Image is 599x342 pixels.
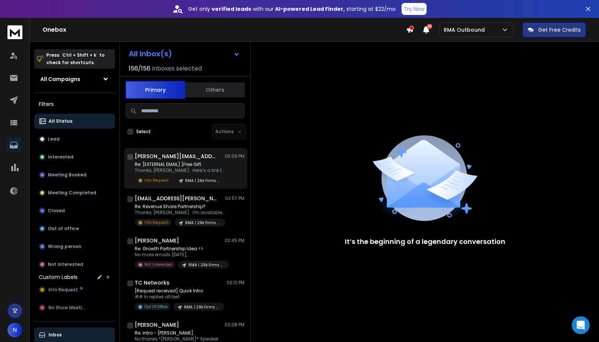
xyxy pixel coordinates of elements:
p: Out of office [48,226,79,232]
button: No Show Meeting [34,300,115,315]
button: Primary [125,81,185,99]
p: No thanks *[PERSON_NAME]* Speaker [135,336,224,342]
button: All Inbox(s) [123,46,246,61]
img: logo [7,25,22,39]
button: Interested [34,150,115,164]
button: Meeting Booked [34,167,115,182]
p: Re: Revenue Share Partnership? [135,204,224,210]
p: Inbox [49,332,62,338]
p: Meeting Booked [48,172,87,178]
span: 156 / 156 [129,64,150,73]
h1: [PERSON_NAME][EMAIL_ADDRESS][PERSON_NAME][PERSON_NAME][DOMAIN_NAME] [135,153,217,160]
h1: [EMAIL_ADDRESS][PERSON_NAME][DOMAIN_NAME] [135,195,217,202]
p: Info Request [144,178,169,183]
span: No Show Meeting [49,305,88,311]
p: Re: Intro - [PERSON_NAME] [135,330,224,336]
button: All Status [34,114,115,129]
h3: Custom Labels [39,273,78,281]
span: Ctrl + Shift + k [61,51,97,59]
p: Thanks, [PERSON_NAME]. Here’s a link to [135,167,224,173]
p: No more emails [DATE], [135,252,224,258]
p: ## In replies all text [135,294,224,300]
h1: TC Networks [135,279,169,286]
p: RMA | 29k Firms (General Team Info) [185,220,221,226]
h1: [PERSON_NAME] [135,321,179,329]
p: Closed [48,208,65,214]
span: 50 [427,24,432,29]
span: Info Request [49,287,78,293]
p: Re: [EXTERNAL EMAIL] [Free Gift [135,161,224,167]
p: 02:57 PM [225,195,244,201]
button: Lead [34,132,115,147]
p: 02:12 PM [227,280,244,286]
p: RMA | 26k Firms (Specific Owner Info) [185,178,221,183]
button: Info Request [34,282,115,297]
p: Thanks, [PERSON_NAME]. I'm available at the [135,210,224,216]
h1: Onebox [43,25,406,34]
h1: All Inbox(s) [129,50,172,57]
strong: verified leads [212,5,251,13]
h3: Inboxes selected [152,64,202,73]
p: It’s the beginning of a legendary conversation [345,236,505,247]
div: Open Intercom Messenger [572,316,590,334]
button: Others [185,82,245,98]
p: Lead [48,136,60,142]
button: N [7,323,22,338]
p: Get Free Credits [538,26,581,34]
p: Get only with our starting at $22/mo [188,5,396,13]
strong: AI-powered Lead Finder, [275,5,345,13]
p: All Status [49,118,72,124]
p: RMA | 29k Firms (General Team Info) [184,304,220,310]
p: Meeting Completed [48,190,96,196]
button: Wrong person [34,239,115,254]
p: 02:08 PM [225,322,244,328]
p: Not Interested [144,262,172,267]
button: Meeting Completed [34,185,115,200]
h3: Filters [34,99,115,109]
p: Re: Growth Partnership Idea <> [135,246,224,252]
p: Press to check for shortcuts. [46,51,104,66]
label: Select [136,129,151,135]
button: Out of office [34,221,115,236]
p: Out Of Office [144,304,168,310]
button: Closed [34,203,115,218]
p: 02:45 PM [225,238,244,244]
p: [Request received] Quick Intro [135,288,224,294]
p: Wrong person [48,244,81,250]
p: 03:09 PM [225,153,244,159]
h1: [PERSON_NAME] [135,237,179,244]
h1: All Campaigns [40,75,80,83]
p: RMA Outbound [444,26,488,34]
button: All Campaigns [34,72,115,87]
p: Try Now [404,5,424,13]
p: Interested [48,154,74,160]
button: Get Free Credits [522,22,586,37]
p: Info Request [144,220,169,225]
p: RMA | 29k Firms (General Team Info) [188,262,224,268]
button: Not Interested [34,257,115,272]
button: Try Now [402,3,427,15]
p: Not Interested [48,261,83,267]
